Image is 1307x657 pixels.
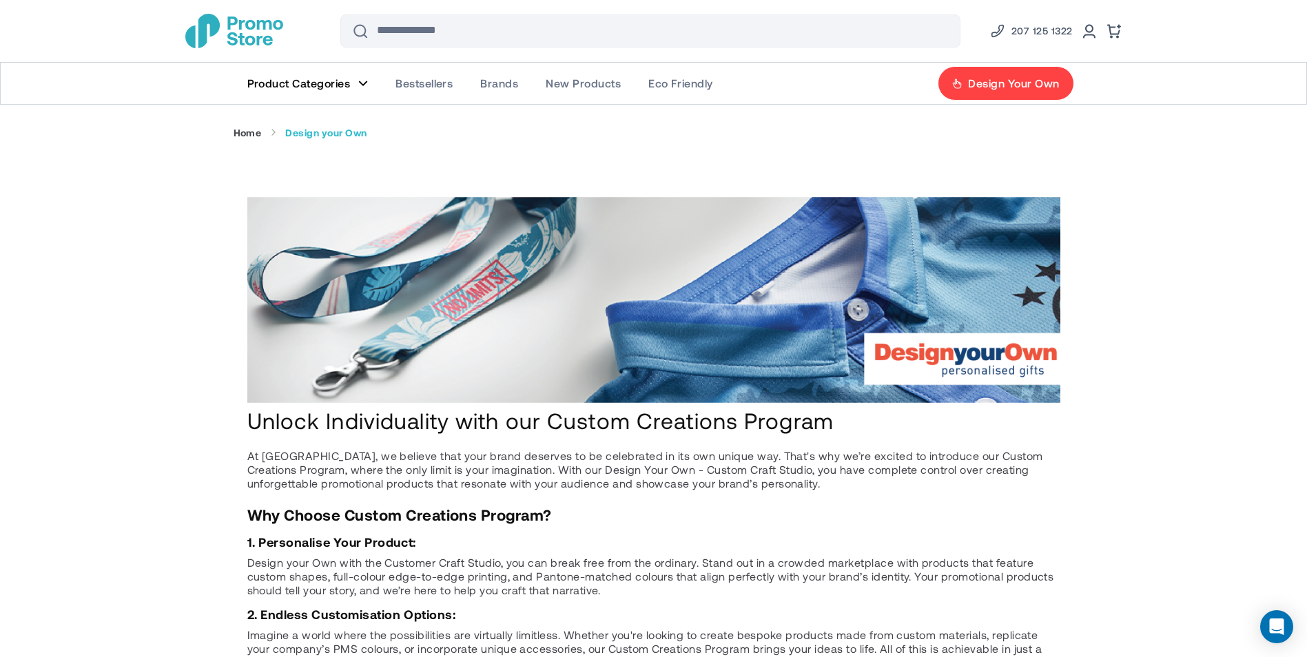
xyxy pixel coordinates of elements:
[648,76,713,90] span: Eco Friendly
[247,406,1060,435] h1: Unlock Individuality with our Custom Creations Program
[285,127,367,139] strong: Design your Own
[395,76,453,90] span: Bestsellers
[546,76,621,90] span: New Products
[989,23,1073,39] a: Phone
[185,14,283,48] img: Promotional Merchandise
[247,607,1060,621] h3: 2. Endless Customisation Options:
[247,508,1060,521] h2: Why Choose Custom Creations Program?
[247,535,1060,549] h3: 1. Personalise Your Product:
[247,449,1060,490] p: At [GEOGRAPHIC_DATA], we believe that your brand deserves to be celebrated in its own unique way....
[185,14,283,48] a: store logo
[480,76,518,90] span: Brands
[1260,610,1293,643] div: Open Intercom Messenger
[247,556,1060,597] p: Design your Own with the Customer Craft Studio, you can break free from the ordinary. Stand out i...
[968,76,1059,90] span: Design Your Own
[1011,23,1073,39] span: 207 125 1322
[247,76,351,90] span: Product Categories
[234,127,262,139] a: Home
